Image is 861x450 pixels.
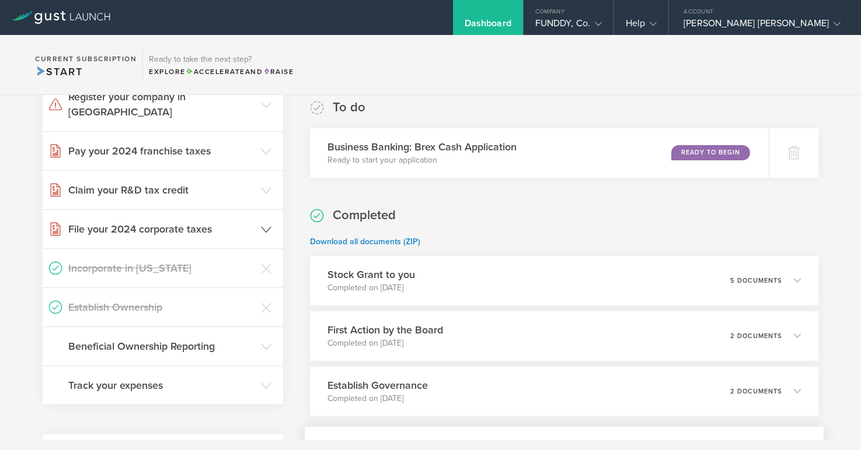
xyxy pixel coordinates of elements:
[684,17,841,35] div: [PERSON_NAME] [PERSON_NAME]
[327,267,415,282] h3: Stock Grant to you
[333,207,396,224] h2: Completed
[68,143,255,159] h3: Pay your 2024 franchise taxes
[671,145,750,160] div: Ready to Begin
[142,47,299,83] div: Ready to take the next step?ExploreAccelerateandRaise
[68,300,255,315] h3: Establish Ownership
[68,222,255,237] h3: File your 2024 corporate taxes
[730,333,782,339] p: 2 documents
[333,99,365,116] h2: To do
[803,394,861,450] iframe: Chat Widget
[327,337,443,349] p: Completed on [DATE]
[465,17,511,35] div: Dashboard
[327,322,443,337] h3: First Action by the Board
[327,139,517,154] h3: Business Banking: Brex Cash Application
[310,237,420,247] a: Download all documents (ZIP)
[35,65,82,78] span: Start
[149,55,294,64] h3: Ready to take the next step?
[68,339,255,354] h3: Beneficial Ownership Reporting
[35,55,137,62] h2: Current Subscription
[68,378,255,393] h3: Track your expenses
[327,378,428,393] h3: Establish Governance
[186,68,245,76] span: Accelerate
[263,68,294,76] span: Raise
[327,154,517,166] p: Ready to start your application
[68,261,255,276] h3: Incorporate in [US_STATE]
[626,17,657,35] div: Help
[730,277,782,284] p: 5 documents
[149,66,294,77] div: Explore
[327,393,428,405] p: Completed on [DATE]
[730,388,782,395] p: 2 documents
[68,89,255,119] h3: Register your company in [GEOGRAPHIC_DATA]
[310,128,769,178] div: Business Banking: Brex Cash ApplicationReady to start your applicationReady to Begin
[68,182,255,198] h3: Claim your R&D tax credit
[535,17,602,35] div: FUNDDY, Co.
[186,68,263,76] span: and
[327,282,415,294] p: Completed on [DATE]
